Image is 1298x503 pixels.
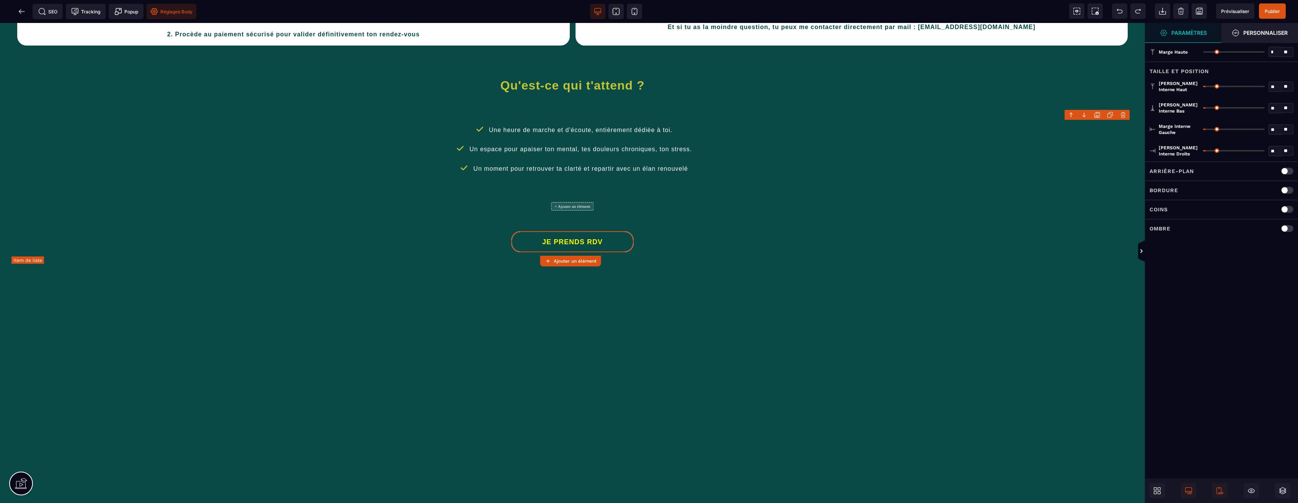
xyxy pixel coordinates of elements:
strong: Personnaliser [1243,30,1288,36]
span: Ouvrir le gestionnaire de styles [1145,23,1221,43]
span: Rétablir [1130,3,1146,19]
span: Importer [1155,3,1170,19]
span: Afficher le desktop [1181,483,1196,498]
strong: Ajouter un élément [554,258,597,264]
span: Ouvrir les calques [1275,483,1290,498]
p: Bordure [1150,186,1178,195]
div: Taille et position [1145,62,1298,76]
span: Voir les composants [1069,3,1084,19]
span: Voir mobile [627,4,642,19]
span: Marge interne gauche [1159,123,1199,136]
span: Capture d'écran [1088,3,1103,19]
span: Ouvrir les blocs [1150,483,1165,498]
p: Arrière-plan [1150,167,1194,176]
text: Une heure de marche et d'écoute, entièrement dédiée à toi. [487,102,673,119]
span: Voir bureau [590,4,605,19]
text: Un espace pour apaiser ton mental, tes douleurs chroniques, ton stress. [468,121,692,139]
span: Prévisualiser [1221,8,1249,14]
span: Défaire [1112,3,1127,19]
span: Métadata SEO [33,4,63,19]
button: JE PRENDS RDV [511,208,634,229]
text: Un moment pour retrouver ta clarté et repartir avec un élan renouvelé [471,140,688,158]
button: Ajouter un élément [540,256,601,266]
span: Nettoyage [1173,3,1189,19]
span: [PERSON_NAME] interne haut [1159,80,1199,93]
span: Enregistrer [1192,3,1207,19]
p: Ombre [1150,224,1171,233]
span: Réglages Body [150,8,192,15]
span: Afficher le mobile [1212,483,1228,498]
span: Masquer le bloc [1244,483,1259,498]
span: Voir tablette [608,4,624,19]
span: Retour [14,4,29,19]
span: Popup [114,8,138,15]
span: Favicon [147,4,196,19]
p: Coins [1150,205,1168,214]
span: [PERSON_NAME] interne droite [1159,145,1199,157]
span: Marge haute [1159,49,1188,55]
span: [PERSON_NAME] interne bas [1159,102,1199,114]
span: Publier [1265,8,1280,14]
span: Tracking [71,8,100,15]
strong: Paramètres [1171,30,1207,36]
span: Code de suivi [66,4,106,19]
span: SEO [38,8,57,15]
span: Créer une alerte modale [109,4,143,19]
h1: Qu'est-ce qui t'attend ? [11,51,1133,73]
span: Enregistrer le contenu [1259,3,1286,19]
span: Aperçu [1216,3,1254,19]
span: Afficher les vues [1145,240,1153,263]
span: Ouvrir le gestionnaire de styles [1221,23,1298,43]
